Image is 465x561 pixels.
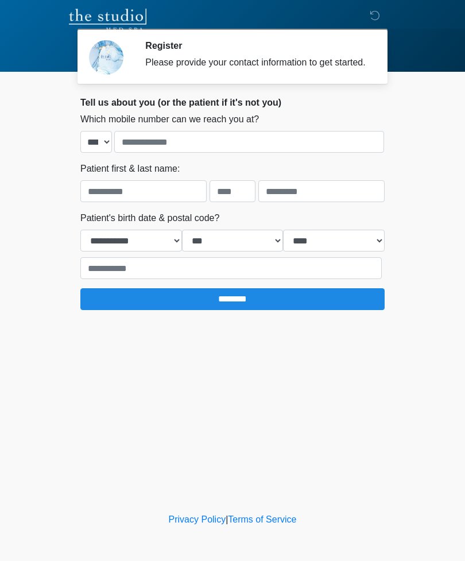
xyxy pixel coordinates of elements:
label: Patient's birth date & postal code? [80,211,219,225]
label: Which mobile number can we reach you at? [80,113,259,126]
h2: Tell us about you (or the patient if it's not you) [80,97,385,108]
div: Please provide your contact information to get started. [145,56,367,69]
img: The Studio Med Spa Logo [69,9,146,32]
img: Agent Avatar [89,40,123,75]
h2: Register [145,40,367,51]
a: Terms of Service [228,514,296,524]
a: Privacy Policy [169,514,226,524]
a: | [226,514,228,524]
label: Patient first & last name: [80,162,180,176]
